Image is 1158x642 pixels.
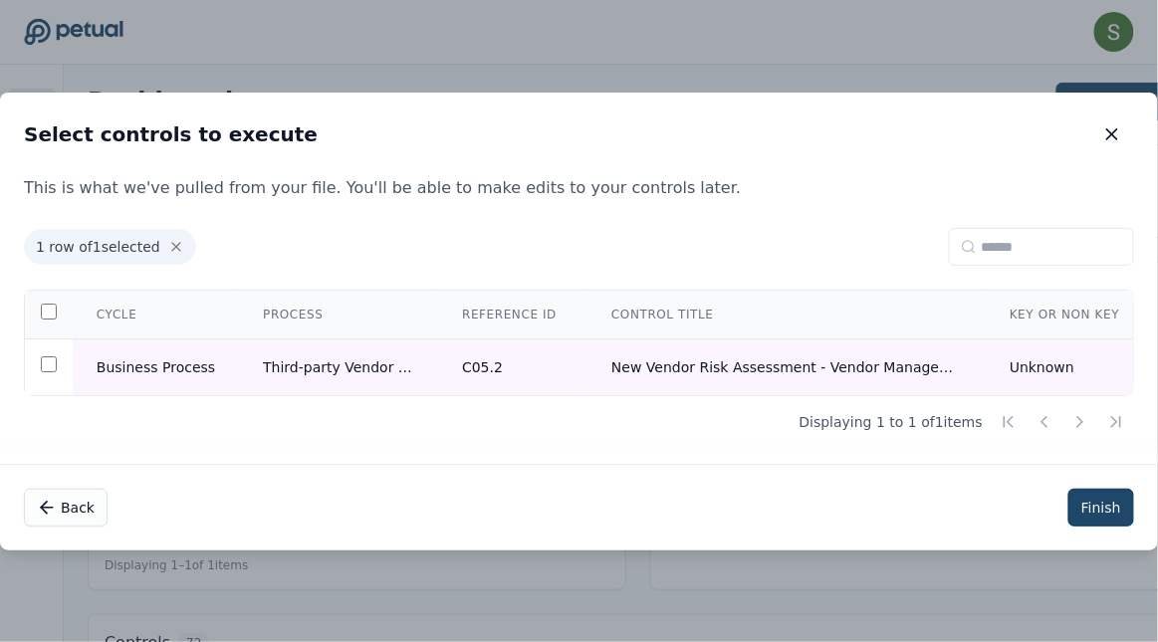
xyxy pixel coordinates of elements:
td: Business Process [73,338,239,395]
button: Finish [1068,489,1134,527]
span: 1 row of 1 selected [24,229,196,265]
td: C05.2 [438,338,587,395]
th: Key or Non Key [986,291,1144,339]
th: Reference ID [438,291,587,339]
button: Last [1098,404,1134,440]
button: Previous [1027,404,1062,440]
div: Displaying 1 to 1 of 1 items [24,404,1134,440]
td: Third-party Vendor Management [239,338,438,395]
button: Next [1062,404,1098,440]
td: New Vendor Risk Assessment - Vendor Management Team [587,338,986,395]
button: First [991,404,1027,440]
td: Unknown [986,338,1144,395]
th: Cycle [73,291,239,339]
th: Control Title [587,291,986,339]
th: Process [239,291,438,339]
button: Back [24,489,108,527]
h2: Select controls to execute [24,120,318,148]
